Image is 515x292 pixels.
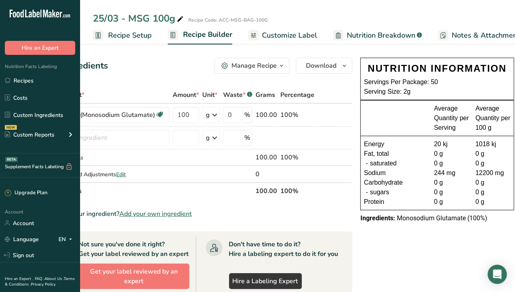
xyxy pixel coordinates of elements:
[229,240,338,259] div: Don't have time to do it? Hire a labeling expert to do it for you
[476,197,511,207] div: 0 g
[364,61,511,76] div: NUTRITION INFORMATION
[168,26,232,45] a: Recipe Builder
[476,168,511,178] div: 12200 mg
[434,139,469,149] div: 20 kj
[364,197,384,207] span: Protein
[364,168,386,178] span: Sodium
[188,16,268,24] div: Recipe Code: ACC-MSG-BAG-100G
[51,170,169,179] div: Recipe Yield Adjustments
[206,110,210,120] div: g
[5,157,18,162] div: BETA
[78,240,189,259] div: Not sure you've done it right? Get your label reviewed by an expert
[364,159,370,168] div: -
[434,159,469,168] div: 0 g
[476,178,511,187] div: 0 g
[206,133,210,143] div: g
[5,41,75,55] button: Hire an Expert
[364,87,511,97] div: Serving Size: 2g
[215,58,290,74] button: Manage Recipe
[31,282,56,287] a: Privacy Policy
[223,90,252,100] div: Waste
[333,26,422,44] a: Nutrition Breakdown
[476,187,511,197] div: 0 g
[476,104,511,133] div: Average Quantity per 100 g
[364,149,389,159] span: Fat, total
[51,153,169,162] div: Gross Totals
[476,139,511,149] div: 1018 kj
[5,276,33,282] a: Hire an Expert .
[262,30,317,41] span: Customize Label
[434,104,469,133] div: Average Quantity per Serving
[255,153,277,162] div: 100.00
[296,58,352,74] button: Download
[231,61,277,70] div: Manage Recipe
[49,182,254,199] th: Net Totals
[364,139,384,149] span: Energy
[254,182,279,199] th: 100.00
[364,77,511,87] div: Servings Per Package: 50
[397,214,487,222] span: Monosodium Glutamate (100%)
[280,90,314,100] span: Percentage
[434,168,469,178] div: 244 mg
[116,171,126,178] span: Edit
[51,130,169,146] input: Add Ingredient
[279,182,316,199] th: 100%
[229,273,302,289] a: Hire a Labeling Expert
[280,110,314,120] div: 100%
[255,110,277,120] div: 100.00
[119,209,192,219] span: Add your own ingredient
[42,209,352,219] div: Can't find your ingredient?
[44,276,64,282] a: About Us .
[364,178,403,187] span: Carbohydrate
[370,187,389,197] span: sugars
[93,11,185,26] div: 25/03 - MSG 100g
[488,265,507,284] div: Open Intercom Messenger
[5,189,47,197] div: Upgrade Plan
[78,264,189,289] button: Get your label reviewed by an expert
[93,26,152,44] a: Recipe Setup
[434,149,469,159] div: 0 g
[360,214,395,222] span: Ingredients:
[35,276,44,282] a: FAQ .
[5,276,75,287] a: Terms & Conditions .
[64,110,155,120] div: MSG (Monosodium Glutamate)
[183,29,232,40] span: Recipe Builder
[58,234,75,244] div: EN
[280,153,314,162] div: 100%
[434,178,469,187] div: 0 g
[370,159,397,168] span: saturated
[476,149,511,159] div: 0 g
[347,30,415,41] span: Nutrition Breakdown
[5,125,17,130] div: NEW
[255,90,275,100] span: Grams
[306,61,336,70] span: Download
[434,197,469,207] div: 0 g
[248,26,317,44] a: Customize Label
[5,232,39,246] a: Language
[364,187,370,197] div: -
[255,169,277,179] div: 0
[434,187,469,197] div: 0 g
[476,159,511,168] div: 0 g
[5,131,54,139] div: Custom Reports
[173,90,199,100] span: Amount
[82,267,186,286] span: Get your label reviewed by an expert
[108,30,152,41] span: Recipe Setup
[202,90,217,100] span: Unit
